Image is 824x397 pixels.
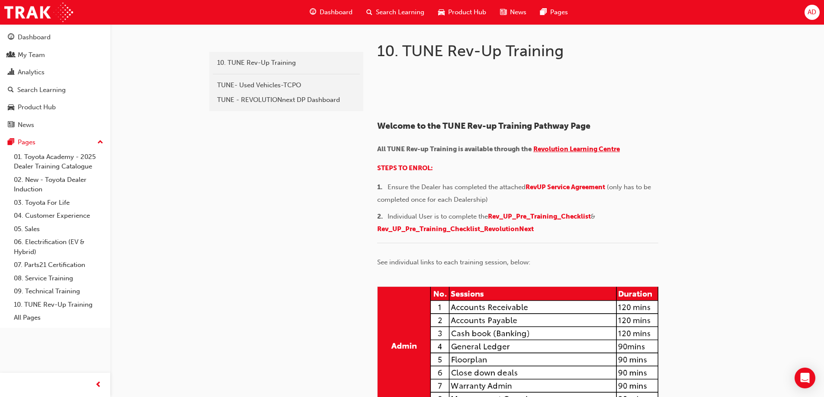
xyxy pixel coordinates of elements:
a: 03. Toyota For Life [10,196,107,210]
a: My Team [3,47,107,63]
a: 10. TUNE Rev-Up Training [213,55,360,70]
a: Dashboard [3,29,107,45]
div: Open Intercom Messenger [795,368,815,388]
span: search-icon [366,7,372,18]
span: car-icon [438,7,445,18]
a: 05. Sales [10,222,107,236]
button: Pages [3,134,107,150]
span: Individual User is to complete the [388,213,488,220]
span: guage-icon [8,34,14,41]
a: All Pages [10,311,107,324]
span: up-icon [97,137,103,148]
span: Pages [550,7,568,17]
span: AD [808,7,816,17]
a: guage-iconDashboard [303,3,359,21]
a: pages-iconPages [533,3,575,21]
a: News [3,117,107,133]
span: pages-icon [8,139,14,146]
a: Rev_UP_Pre_Training_Checklist_RevolutionNext [377,225,534,233]
div: Pages [18,137,35,147]
img: Trak [4,3,73,22]
span: Welcome to the TUNE Rev-up Training Pathway Page [377,121,590,131]
a: car-iconProduct Hub [431,3,493,21]
span: Product Hub [448,7,486,17]
a: Revolution Learning Centre [533,145,620,153]
span: News [510,7,526,17]
span: news-icon [500,7,507,18]
a: 06. Electrification (EV & Hybrid) [10,235,107,258]
div: Product Hub [18,102,56,112]
span: prev-icon [95,380,102,391]
a: Search Learning [3,82,107,98]
a: TUNE- Used Vehicles-TCPO [213,78,360,93]
span: chart-icon [8,69,14,76]
a: news-iconNews [493,3,533,21]
span: & [591,213,595,220]
a: search-iconSearch Learning [359,3,431,21]
a: 02. New - Toyota Dealer Induction [10,173,107,196]
span: 2. ​ [377,213,388,220]
span: All TUNE Rev-up Training is available through the [377,145,532,153]
span: guage-icon [310,7,316,18]
span: car-icon [8,104,14,111]
span: news-icon [8,121,14,129]
a: 04. Customer Experience [10,209,107,222]
a: TUNE - REVOLUTIONnext DP Dashboard [213,92,360,108]
div: Dashboard [18,32,51,42]
span: search-icon [8,86,14,94]
h1: 10. TUNE Rev-Up Training [377,41,661,60]
a: STEPS TO ENROL: [377,164,433,172]
a: RevUP Service Agreement [526,183,605,191]
a: 01. Toyota Academy - 2025 Dealer Training Catalogue [10,150,107,173]
div: News [18,120,34,130]
button: DashboardMy TeamAnalyticsSearch LearningProduct HubNews [3,28,107,134]
span: 1. ​ [377,183,388,191]
a: Analytics [3,64,107,80]
div: TUNE- Used Vehicles-TCPO [217,80,356,90]
div: Analytics [18,67,45,77]
a: Product Hub [3,99,107,115]
div: My Team [18,50,45,60]
div: Search Learning [17,85,66,95]
span: pages-icon [540,7,547,18]
span: Ensure the Dealer has completed the attached [388,183,526,191]
a: 07. Parts21 Certification [10,258,107,272]
div: TUNE - REVOLUTIONnext DP Dashboard [217,95,356,105]
div: 10. TUNE Rev-Up Training [217,58,356,68]
a: Rev_UP_Pre_Training_Checklist [488,213,591,220]
a: 09. Technical Training [10,285,107,298]
span: Dashboard [320,7,353,17]
span: See individual links to each training session, below: [377,258,530,266]
span: Search Learning [376,7,424,17]
a: 08. Service Training [10,272,107,285]
button: AD [805,5,820,20]
a: 10. TUNE Rev-Up Training [10,298,107,311]
span: people-icon [8,51,14,59]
